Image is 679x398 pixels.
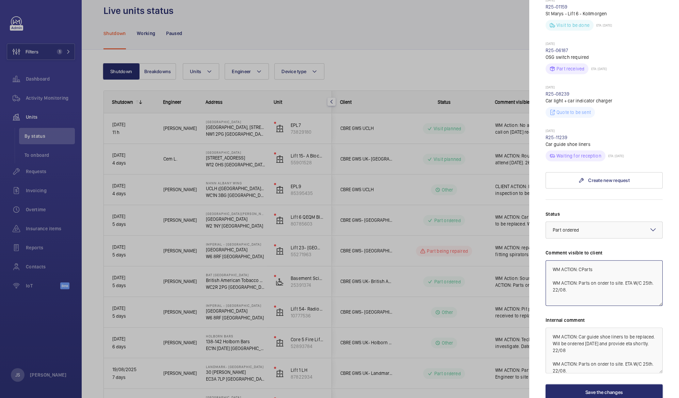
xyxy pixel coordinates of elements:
[594,23,612,27] p: ETA: [DATE]
[546,97,663,104] p: Car light + car indicator charger
[546,91,570,97] a: R25-08239
[546,172,663,188] a: Create new request
[556,22,589,29] p: Visit to be done
[553,227,579,233] span: Part ordered
[546,54,663,61] p: OSG switch required
[556,65,584,72] p: Part received
[546,141,663,148] p: Car guide shoe liners
[546,48,568,53] a: R25-06187
[546,10,663,17] p: St Marys - Lift 6 - Kollmorgen
[556,109,591,116] p: Quote to be sent
[605,154,624,158] p: ETA: [DATE]
[546,249,663,256] label: Comment visible to client
[546,4,568,10] a: R25-01159
[546,129,663,134] p: [DATE]
[588,67,607,71] p: ETA: [DATE]
[546,42,663,47] p: [DATE]
[546,85,663,90] p: [DATE]
[556,152,601,159] p: Waiting for reception
[546,317,663,324] label: Internal comment
[546,135,568,140] a: R25-11239
[546,211,663,217] label: Status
